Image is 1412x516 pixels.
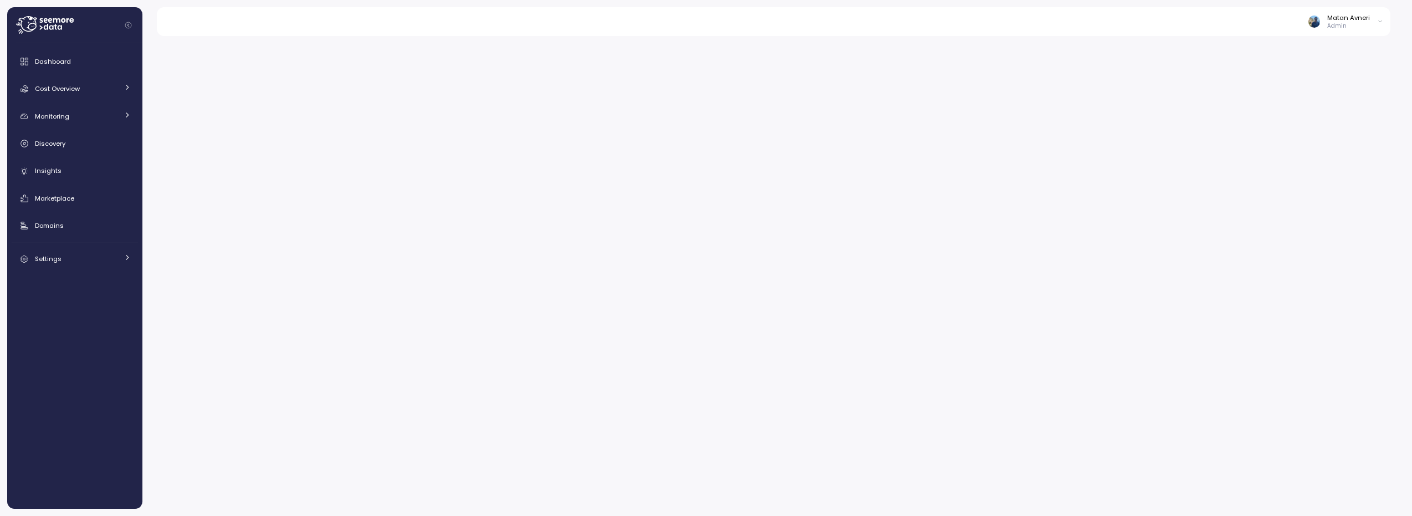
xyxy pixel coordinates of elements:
[35,112,69,121] span: Monitoring
[35,166,62,175] span: Insights
[12,187,138,210] a: Marketplace
[12,214,138,237] a: Domains
[35,57,71,66] span: Dashboard
[12,132,138,155] a: Discovery
[1327,22,1370,30] p: Admin
[35,139,65,148] span: Discovery
[35,221,64,230] span: Domains
[12,248,138,270] a: Settings
[121,21,135,29] button: Collapse navigation
[35,254,62,263] span: Settings
[12,105,138,127] a: Monitoring
[1327,13,1370,22] div: Matan Avneri
[1308,16,1320,27] img: ALV-UjX7jhsMcxN73qSyojD2Z4piqf6UwG4hnm7D3VdwPiO_xpFZWwwoNcd_Dih6KbyCerWH4wxR8I9yVtp_dI3atnEkV2d51...
[35,194,74,203] span: Marketplace
[12,50,138,73] a: Dashboard
[35,84,80,93] span: Cost Overview
[12,160,138,182] a: Insights
[12,78,138,100] a: Cost Overview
